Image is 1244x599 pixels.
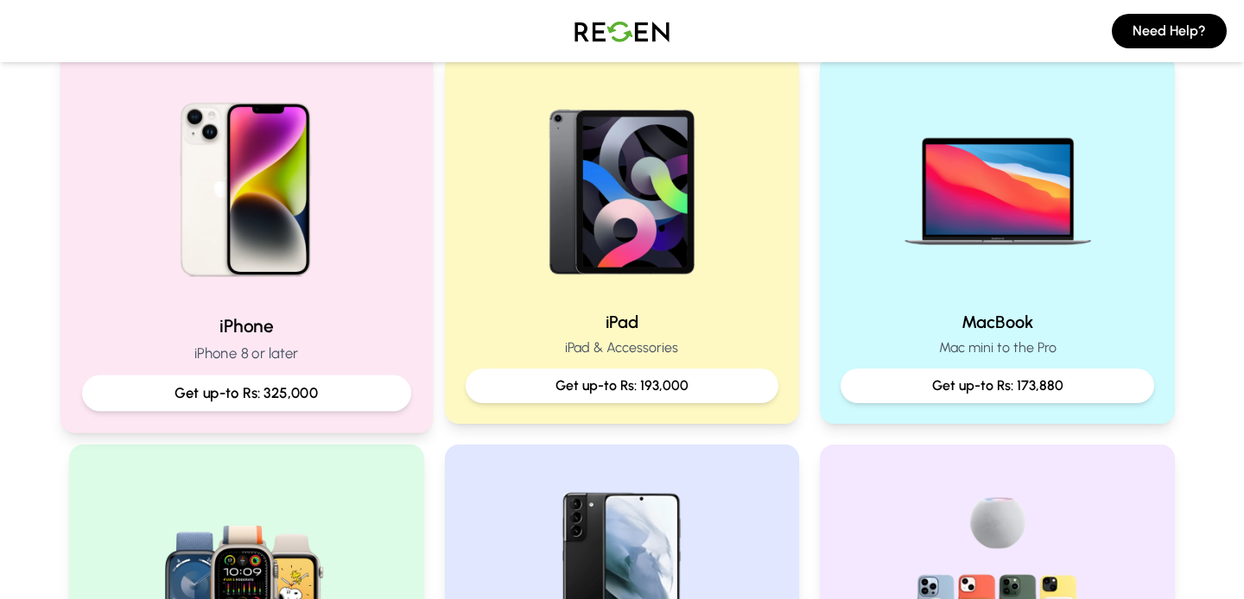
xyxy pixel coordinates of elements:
p: iPad & Accessories [466,337,779,358]
h2: iPhone [82,313,411,338]
p: Get up-to Rs: 325,000 [97,382,397,404]
img: iPad [511,75,733,296]
img: MacBook [887,75,1108,296]
img: iPhone [130,67,363,299]
img: Logo [562,7,682,55]
h2: iPad [466,310,779,334]
p: Get up-to Rs: 193,000 [479,375,765,396]
p: Get up-to Rs: 173,880 [854,375,1140,396]
button: Need Help? [1112,14,1227,48]
p: Mac mini to the Pro [841,337,1154,358]
p: iPhone 8 or later [82,343,411,364]
h2: MacBook [841,310,1154,334]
